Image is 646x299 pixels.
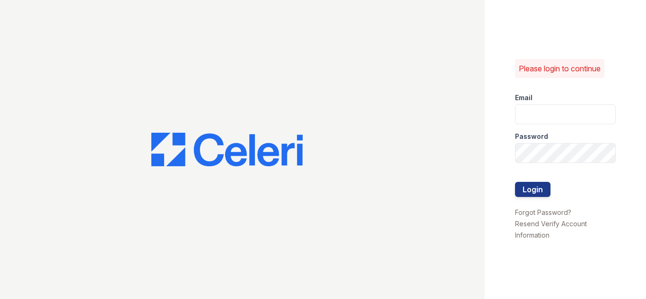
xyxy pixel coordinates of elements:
a: Forgot Password? [515,208,571,216]
button: Login [515,182,550,197]
img: CE_Logo_Blue-a8612792a0a2168367f1c8372b55b34899dd931a85d93a1a3d3e32e68fde9ad4.png [151,133,303,167]
label: Password [515,132,548,141]
a: Resend Verify Account Information [515,220,587,239]
label: Email [515,93,533,103]
p: Please login to continue [519,63,601,74]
